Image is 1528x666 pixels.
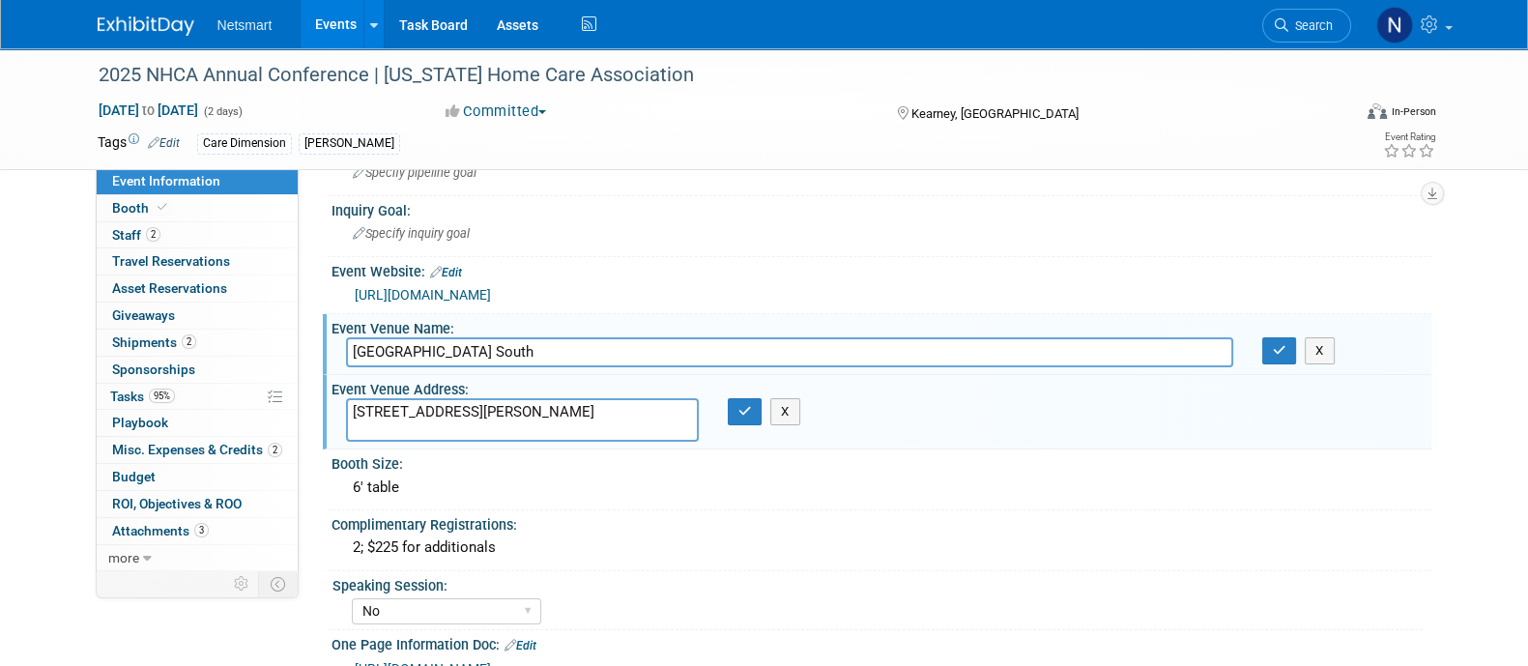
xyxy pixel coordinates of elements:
[346,533,1417,563] div: 2; $225 for additionals
[98,101,199,119] span: [DATE] [DATE]
[346,473,1417,503] div: 6' table
[112,173,220,188] span: Event Information
[1288,18,1333,33] span: Search
[355,287,491,303] a: [URL][DOMAIN_NAME]
[112,334,196,350] span: Shipments
[112,280,227,296] span: Asset Reservations
[1305,337,1335,364] button: X
[112,469,156,484] span: Budget
[217,17,273,33] span: Netsmart
[108,550,139,565] span: more
[97,437,298,463] a: Misc. Expenses & Credits2
[332,314,1431,338] div: Event Venue Name:
[1376,7,1413,43] img: Nina Finn
[332,449,1431,474] div: Booth Size:
[353,226,470,241] span: Specify inquiry goal
[139,102,158,118] span: to
[332,630,1431,655] div: One Page Information Doc:
[332,571,1423,595] div: Speaking Session:
[332,196,1431,220] div: Inquiry Goal:
[97,195,298,221] a: Booth
[97,248,298,275] a: Travel Reservations
[332,375,1431,399] div: Event Venue Address:
[112,415,168,430] span: Playbook
[148,136,180,150] a: Edit
[299,133,400,154] div: [PERSON_NAME]
[158,202,167,213] i: Booth reservation complete
[97,410,298,436] a: Playbook
[1237,101,1436,130] div: Event Format
[1390,104,1435,119] div: In-Person
[97,303,298,329] a: Giveaways
[97,518,298,544] a: Attachments3
[112,200,171,216] span: Booth
[112,442,282,457] span: Misc. Expenses & Credits
[770,398,800,425] button: X
[97,384,298,410] a: Tasks95%
[505,639,536,652] a: Edit
[97,330,298,356] a: Shipments2
[97,168,298,194] a: Event Information
[149,389,175,403] span: 95%
[1382,132,1434,142] div: Event Rating
[332,257,1431,282] div: Event Website:
[911,106,1079,121] span: Kearney, [GEOGRAPHIC_DATA]
[332,510,1431,535] div: Complimentary Registrations:
[112,523,209,538] span: Attachments
[194,523,209,537] span: 3
[97,357,298,383] a: Sponsorships
[353,165,476,180] span: Specify pipeline goal
[268,443,282,457] span: 2
[439,101,554,122] button: Committed
[430,266,462,279] a: Edit
[1368,103,1387,119] img: Format-Inperson.png
[92,58,1322,93] div: 2025 NHCA Annual Conference | [US_STATE] Home Care Association
[202,105,243,118] span: (2 days)
[97,275,298,302] a: Asset Reservations
[258,571,298,596] td: Toggle Event Tabs
[182,334,196,349] span: 2
[97,464,298,490] a: Budget
[112,227,160,243] span: Staff
[97,545,298,571] a: more
[98,16,194,36] img: ExhibitDay
[146,227,160,242] span: 2
[197,133,292,154] div: Care Dimension
[1262,9,1351,43] a: Search
[98,132,180,155] td: Tags
[112,253,230,269] span: Travel Reservations
[112,496,242,511] span: ROI, Objectives & ROO
[112,307,175,323] span: Giveaways
[112,362,195,377] span: Sponsorships
[110,389,175,404] span: Tasks
[97,222,298,248] a: Staff2
[225,571,259,596] td: Personalize Event Tab Strip
[97,491,298,517] a: ROI, Objectives & ROO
